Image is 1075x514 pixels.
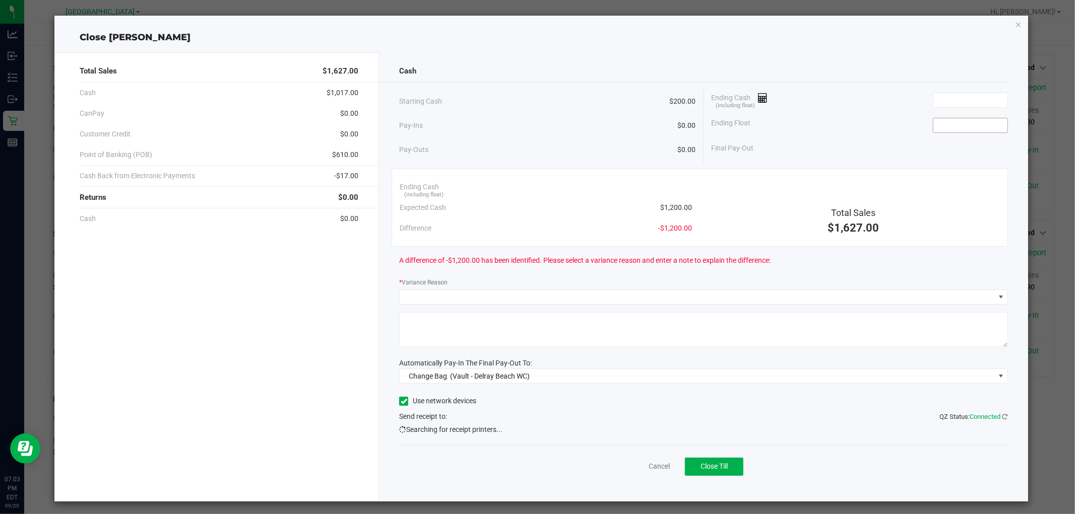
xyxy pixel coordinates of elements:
[658,223,692,234] span: -$1,200.00
[711,143,753,154] span: Final Pay-Out
[80,187,358,208] div: Returns
[399,412,447,420] span: Send receipt to:
[649,461,670,472] a: Cancel
[80,213,96,224] span: Cash
[685,458,743,476] button: Close Till
[669,96,695,107] span: $200.00
[399,65,416,77] span: Cash
[340,108,358,119] span: $0.00
[399,424,502,435] span: Searching for receipt printers...
[828,222,879,234] span: $1,627.00
[399,359,532,367] span: Automatically Pay-In The Final Pay-Out To:
[940,413,1008,420] span: QZ Status:
[54,31,1028,44] div: Close [PERSON_NAME]
[450,372,530,380] span: (Vault - Delray Beach WC)
[716,102,755,110] span: (including float)
[701,462,728,470] span: Close Till
[831,207,875,218] span: Total Sales
[400,182,439,192] span: Ending Cash
[80,129,131,139] span: Customer Credit
[400,223,431,234] span: Difference
[409,372,447,380] span: Change Bag
[677,120,695,131] span: $0.00
[340,213,358,224] span: $0.00
[10,433,40,464] iframe: Resource center
[334,171,358,181] span: -$17.00
[400,202,446,213] span: Expected Cash
[80,88,96,98] span: Cash
[399,278,448,287] label: Variance Reason
[80,65,117,77] span: Total Sales
[970,413,1001,420] span: Connected
[332,150,358,160] span: $610.00
[80,171,195,181] span: Cash Back from Electronic Payments
[340,129,358,139] span: $0.00
[677,144,695,155] span: $0.00
[399,96,442,107] span: Starting Cash
[80,108,104,119] span: CanPay
[405,191,444,199] span: (including float)
[327,88,358,98] span: $1,017.00
[399,120,423,131] span: Pay-Ins
[80,150,152,160] span: Point of Banking (POB)
[399,396,476,406] label: Use network devices
[660,202,692,213] span: $1,200.00
[711,93,768,108] span: Ending Cash
[338,192,358,203] span: $0.00
[399,144,428,155] span: Pay-Outs
[399,255,771,266] span: A difference of -$1,200.00 has been identified. Please select a variance reason and enter a note ...
[323,65,358,77] span: $1,627.00
[711,118,750,133] span: Ending Float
